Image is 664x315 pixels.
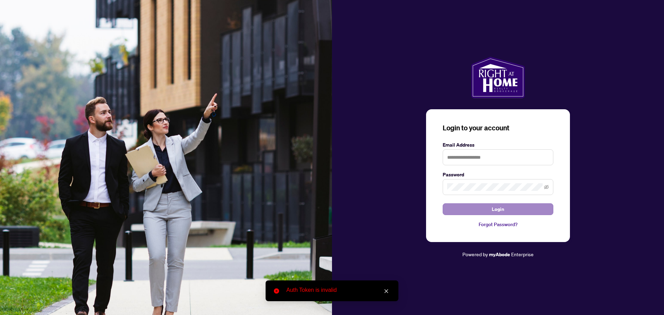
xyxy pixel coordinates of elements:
img: ma-logo [471,57,525,98]
a: Forgot Password? [443,221,553,228]
h3: Login to your account [443,123,553,133]
span: close-circle [274,288,279,294]
span: Enterprise [511,251,534,257]
label: Email Address [443,141,553,149]
span: Login [492,204,504,215]
div: Auth Token is invalid [286,286,390,294]
a: Close [382,287,390,295]
a: myAbode [489,251,510,258]
span: eye-invisible [544,185,549,189]
label: Password [443,171,553,178]
button: Login [443,203,553,215]
span: close [384,289,389,294]
span: Powered by [462,251,488,257]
